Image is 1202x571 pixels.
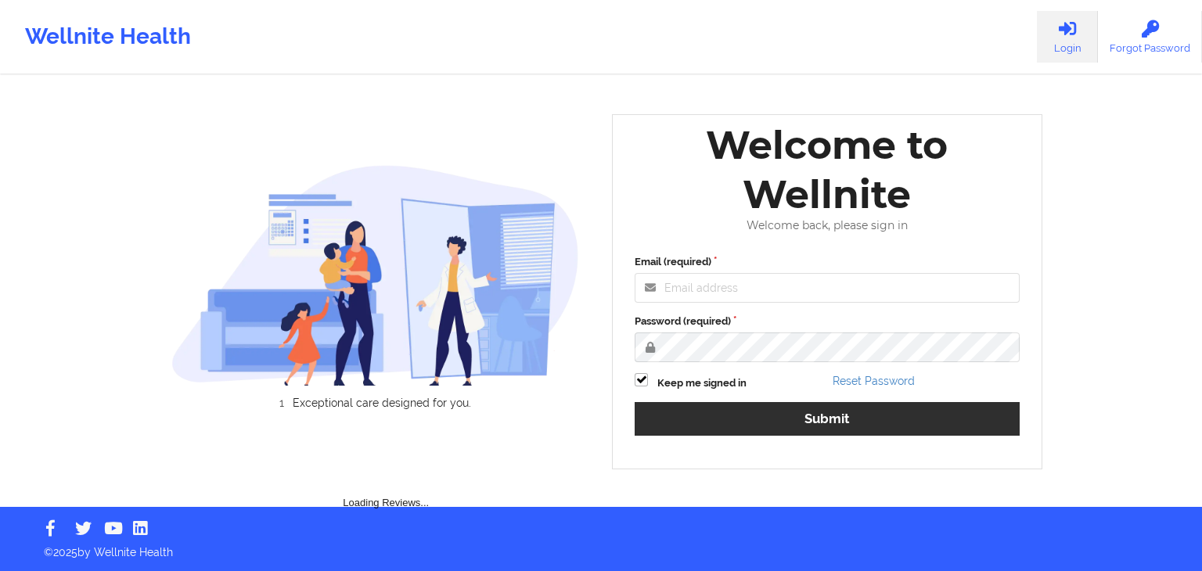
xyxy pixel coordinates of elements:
[635,254,1020,270] label: Email (required)
[624,120,1031,219] div: Welcome to Wellnite
[657,375,747,391] label: Keep me signed in
[171,164,580,386] img: wellnite-auth-hero_200.c722682e.png
[635,402,1020,436] button: Submit
[1037,11,1098,63] a: Login
[1098,11,1202,63] a: Forgot Password
[635,314,1020,329] label: Password (required)
[171,436,602,511] div: Loading Reviews...
[33,533,1169,560] p: © 2025 by Wellnite Health
[833,375,915,387] a: Reset Password
[185,397,579,409] li: Exceptional care designed for you.
[635,273,1020,303] input: Email address
[624,219,1031,232] div: Welcome back, please sign in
